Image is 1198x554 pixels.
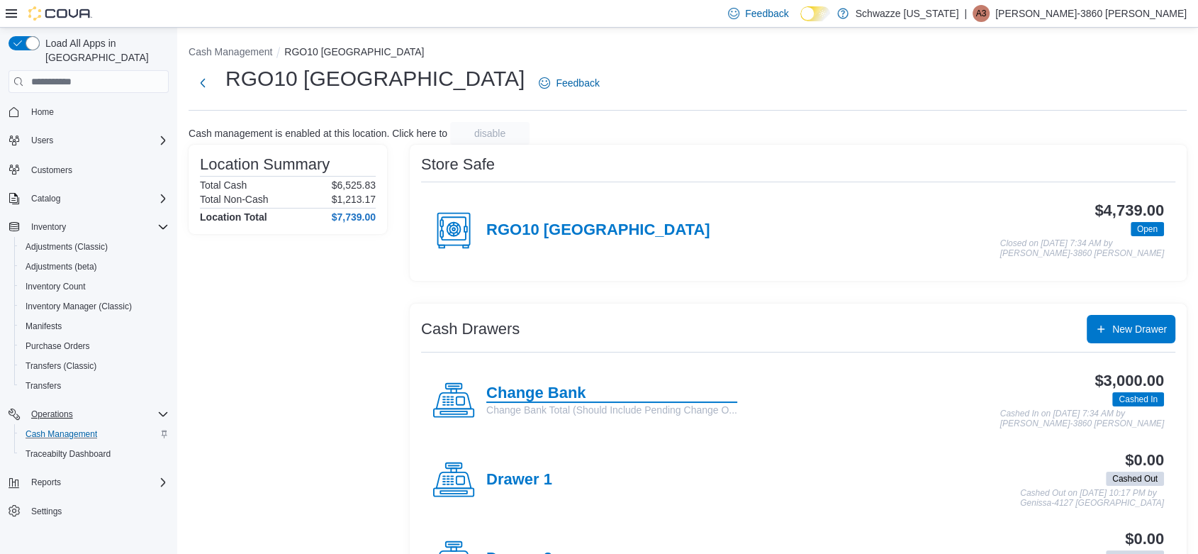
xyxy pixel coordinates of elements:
span: Purchase Orders [26,340,90,352]
button: Cash Management [189,46,272,57]
span: Operations [31,409,73,420]
p: Cash management is enabled at this location. Click here to [189,128,447,139]
h4: $7,739.00 [332,211,376,223]
span: Settings [26,502,169,520]
span: Feedback [745,6,788,21]
span: Settings [31,506,62,517]
span: Reports [31,477,61,488]
a: Customers [26,162,78,179]
span: Inventory Manager (Classic) [26,301,132,312]
a: Transfers [20,377,67,394]
h4: Drawer 1 [486,471,552,489]
button: Settings [3,501,174,521]
p: Closed on [DATE] 7:34 AM by [PERSON_NAME]-3860 [PERSON_NAME] [1000,239,1164,258]
span: Cashed In [1119,393,1158,406]
span: Transfers [20,377,169,394]
h6: Total Cash [200,179,247,191]
a: Purchase Orders [20,338,96,355]
h4: Location Total [200,211,267,223]
span: Adjustments (Classic) [20,238,169,255]
h3: Location Summary [200,156,330,173]
button: Operations [3,404,174,424]
span: Home [31,106,54,118]
button: Customers [3,159,174,179]
p: Change Bank Total (Should Include Pending Change O... [486,403,737,417]
h4: Change Bank [486,384,737,403]
button: Reports [26,474,67,491]
button: Manifests [14,316,174,336]
span: Adjustments (beta) [26,261,97,272]
p: Cashed In on [DATE] 7:34 AM by [PERSON_NAME]-3860 [PERSON_NAME] [1000,409,1164,428]
a: Manifests [20,318,67,335]
p: | [964,5,967,22]
h1: RGO10 [GEOGRAPHIC_DATA] [225,65,525,93]
a: Home [26,104,60,121]
h6: Total Non-Cash [200,194,269,205]
button: Adjustments (Classic) [14,237,174,257]
button: RGO10 [GEOGRAPHIC_DATA] [284,46,424,57]
a: Settings [26,503,67,520]
h3: Store Safe [421,156,495,173]
img: Cova [28,6,92,21]
a: Cash Management [20,426,103,443]
span: Users [26,132,169,149]
a: Adjustments (beta) [20,258,103,275]
a: Feedback [533,69,605,97]
button: Operations [26,406,79,423]
button: Transfers (Classic) [14,356,174,376]
span: Users [31,135,53,146]
input: Dark Mode [800,6,830,21]
span: Traceabilty Dashboard [26,448,111,460]
button: Users [26,132,59,149]
span: Transfers (Classic) [20,358,169,375]
span: Customers [31,165,72,176]
span: Traceabilty Dashboard [20,445,169,462]
a: Adjustments (Classic) [20,238,113,255]
button: disable [450,122,530,145]
span: disable [474,126,505,140]
span: Cash Management [26,428,97,440]
button: Inventory Count [14,277,174,297]
span: Inventory Count [20,278,169,295]
p: [PERSON_NAME]-3860 [PERSON_NAME] [995,5,1187,22]
span: Cashed In [1112,392,1164,406]
h3: $4,739.00 [1095,202,1164,219]
span: Adjustments (beta) [20,258,169,275]
span: Catalog [26,190,169,207]
span: Cashed Out [1106,472,1164,486]
span: Purchase Orders [20,338,169,355]
p: Schwazze [US_STATE] [856,5,959,22]
button: Cash Management [14,424,174,444]
button: Inventory [26,218,72,236]
h3: $0.00 [1125,452,1164,469]
span: Inventory Count [26,281,86,292]
h3: Cash Drawers [421,321,520,338]
button: Next [189,69,217,97]
button: Adjustments (beta) [14,257,174,277]
span: Cash Management [20,426,169,443]
nav: An example of EuiBreadcrumbs [189,45,1187,62]
button: Purchase Orders [14,336,174,356]
button: Users [3,131,174,150]
button: Inventory [3,217,174,237]
span: Manifests [20,318,169,335]
span: Operations [26,406,169,423]
span: Adjustments (Classic) [26,241,108,253]
span: Reports [26,474,169,491]
span: Load All Apps in [GEOGRAPHIC_DATA] [40,36,169,65]
button: Reports [3,472,174,492]
a: Inventory Manager (Classic) [20,298,138,315]
span: Inventory Manager (Classic) [20,298,169,315]
h3: $0.00 [1125,531,1164,548]
span: Inventory [26,218,169,236]
button: Traceabilty Dashboard [14,444,174,464]
span: Home [26,103,169,121]
button: Inventory Manager (Classic) [14,297,174,316]
a: Transfers (Classic) [20,358,102,375]
span: Cashed Out [1112,472,1158,485]
h4: RGO10 [GEOGRAPHIC_DATA] [486,221,710,240]
p: $6,525.83 [332,179,376,191]
span: Catalog [31,193,60,204]
p: Cashed Out on [DATE] 10:17 PM by Genissa-4127 [GEOGRAPHIC_DATA] [1020,489,1164,508]
p: $1,213.17 [332,194,376,205]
